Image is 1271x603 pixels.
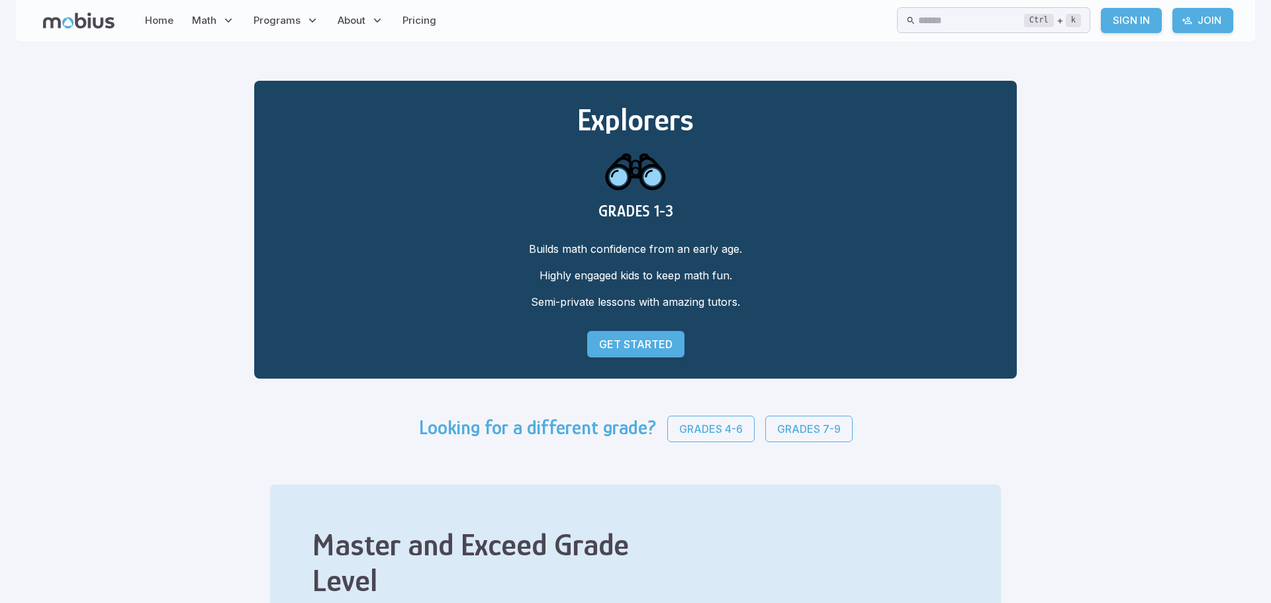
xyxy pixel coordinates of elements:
a: Sign In [1101,8,1162,33]
p: Grades 7-9 [777,421,841,437]
h3: GRADES 1-3 [275,202,996,220]
a: Get Started [587,331,684,357]
h2: Master and Exceed Grade Level [312,527,673,598]
div: + [1024,13,1081,28]
img: explorers icon [604,138,667,202]
span: Programs [254,13,301,28]
p: Highly engaged kids to keep math fun. [275,267,996,283]
p: Grades 4-6 [679,421,743,437]
span: Math [192,13,216,28]
kbd: Ctrl [1024,14,1054,27]
a: Join [1172,8,1233,33]
a: Home [141,5,177,36]
h3: Looking for a different grade? [419,416,657,442]
p: Get Started [599,336,673,352]
a: Pricing [399,5,440,36]
h2: Explorers [275,102,996,138]
p: Semi-private lessons with amazing tutors. [275,294,996,310]
span: About [338,13,365,28]
p: Builds math confidence from an early age. [275,241,996,257]
kbd: k [1066,14,1081,27]
a: Grades 7-9 [765,416,853,442]
a: Grades 4-6 [667,416,755,442]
